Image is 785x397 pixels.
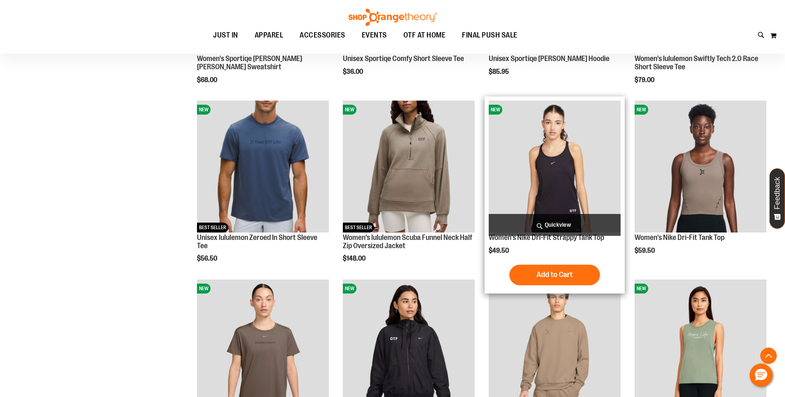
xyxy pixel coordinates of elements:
[339,96,479,283] div: product
[485,96,625,294] div: product
[509,265,600,285] button: Add to Cart
[489,101,621,234] a: Women's Nike Dri-Fit Strappy Tank TopNEW
[343,255,367,262] span: $148.00
[343,284,356,294] span: NEW
[197,101,329,234] a: Unisex lululemon Zeroed In Short Sleeve TeeNEWBEST SELLER
[635,101,766,233] img: Women's Nike Dri-Fit Tank Top
[630,96,771,275] div: product
[462,26,518,45] span: FINAL PUSH SALE
[343,233,472,250] a: Women's lululemon Scuba Funnel Neck Half Zip Oversized Jacket
[489,101,621,233] img: Women's Nike Dri-Fit Strappy Tank Top
[343,101,475,233] img: Women's lululemon Scuba Funnel Neck Half Zip Oversized Jacket
[343,54,464,63] a: Unisex Sportiqe Comfy Short Sleeve Tee
[635,233,724,242] a: Women's Nike Dri-Fit Tank Top
[537,270,573,279] span: Add to Cart
[255,26,284,45] span: APPAREL
[246,26,292,45] a: APPAREL
[193,96,333,283] div: product
[197,223,228,233] span: BEST SELLER
[395,26,454,45] a: OTF AT HOME
[362,26,387,45] span: EVENTS
[635,105,648,115] span: NEW
[197,233,317,250] a: Unisex lululemon Zeroed In Short Sleeve Tee
[773,177,781,209] span: Feedback
[489,247,510,254] span: $49.50
[197,76,218,84] span: $68.00
[760,348,777,364] button: Back To Top
[489,105,502,115] span: NEW
[300,26,345,45] span: ACCESSORIES
[635,76,656,84] span: $79.00
[489,54,609,63] a: Unisex Sportiqe [PERSON_NAME] Hoodie
[635,284,648,294] span: NEW
[197,105,211,115] span: NEW
[197,284,211,294] span: NEW
[489,214,621,236] a: Quickview
[354,26,395,45] a: EVENTS
[205,26,246,45] a: JUST IN
[343,68,364,75] span: $36.00
[769,168,785,229] button: Feedback - Show survey
[291,26,354,45] a: ACCESSORIES
[343,223,374,233] span: BEST SELLER
[403,26,446,45] span: OTF AT HOME
[454,26,526,45] a: FINAL PUSH SALE
[750,364,773,387] button: Hello, have a question? Let’s chat.
[347,9,438,26] img: Shop Orangetheory
[489,68,510,75] span: $85.95
[343,101,475,234] a: Women's lululemon Scuba Funnel Neck Half Zip Oversized JacketNEWBEST SELLER
[635,247,656,254] span: $59.50
[197,54,302,71] a: Women's Sportiqe [PERSON_NAME] [PERSON_NAME] Sweatshirt
[635,54,758,71] a: Women's lululemon Swiftly Tech 2.0 Race Short Sleeve Tee
[213,26,238,45] span: JUST IN
[635,101,766,234] a: Women's Nike Dri-Fit Tank TopNEW
[197,255,218,262] span: $56.50
[489,233,604,242] a: Women's Nike Dri-Fit Strappy Tank Top
[343,105,356,115] span: NEW
[197,101,329,233] img: Unisex lululemon Zeroed In Short Sleeve Tee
